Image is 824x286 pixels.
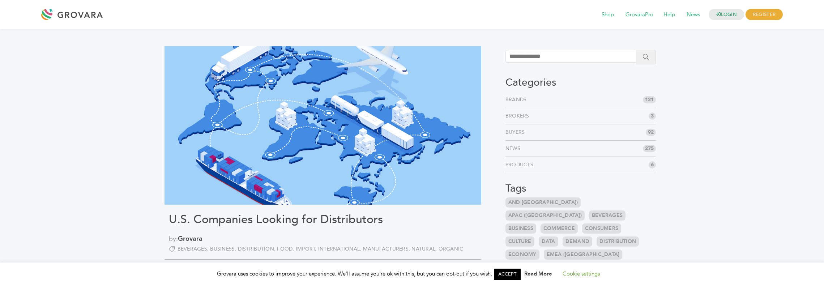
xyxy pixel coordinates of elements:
a: Help [658,11,680,19]
a: Natural [411,246,438,252]
a: and [GEOGRAPHIC_DATA]) [505,197,581,208]
a: Shop [597,11,619,19]
a: APAC ([GEOGRAPHIC_DATA]) [505,210,585,221]
a: Cookie settings [563,270,600,277]
a: Commerce [541,223,578,234]
a: Beverages [178,246,210,252]
h3: Tags [505,183,656,195]
span: Grovara uses cookies to improve your experience. We'll assume you're ok with this, but you can op... [217,270,607,277]
a: Manufacturers [363,246,412,252]
a: LOGIN [709,9,744,20]
a: Organic [439,246,464,252]
span: 275 [643,145,656,152]
a: Food [277,246,296,252]
a: Economy [505,249,539,260]
a: EMEA ([GEOGRAPHIC_DATA] [544,249,623,260]
span: 121 [643,96,656,103]
span: 3 [649,112,656,120]
a: Brokers [505,112,532,120]
span: GrovaraPro [620,8,658,22]
a: Buyers [505,129,528,136]
a: Brands [505,96,530,103]
a: Grovara [178,234,202,243]
span: 92 [646,129,656,136]
a: Import [296,246,318,252]
a: Beverages [589,210,626,221]
a: Data [539,236,558,247]
a: Distribution [597,236,639,247]
span: REGISTER [746,9,783,20]
a: Business [210,246,238,252]
span: 6 [649,161,656,168]
a: News [505,145,523,152]
a: Distribution [238,246,277,252]
h3: Categories [505,77,656,89]
a: News [682,11,705,19]
span: Help [658,8,680,22]
a: Culture [505,236,534,247]
a: ACCEPT [494,269,521,280]
h1: U.S. Companies Looking for Distributors [169,213,477,226]
span: News [682,8,705,22]
a: Demand [563,236,593,247]
a: Consumers [582,223,621,234]
a: Products [505,161,536,168]
span: by: [169,234,477,244]
a: Business [505,223,536,234]
span: Shop [597,8,619,22]
a: Read More [524,270,552,277]
a: GrovaraPro [620,11,658,19]
a: International [318,246,363,252]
